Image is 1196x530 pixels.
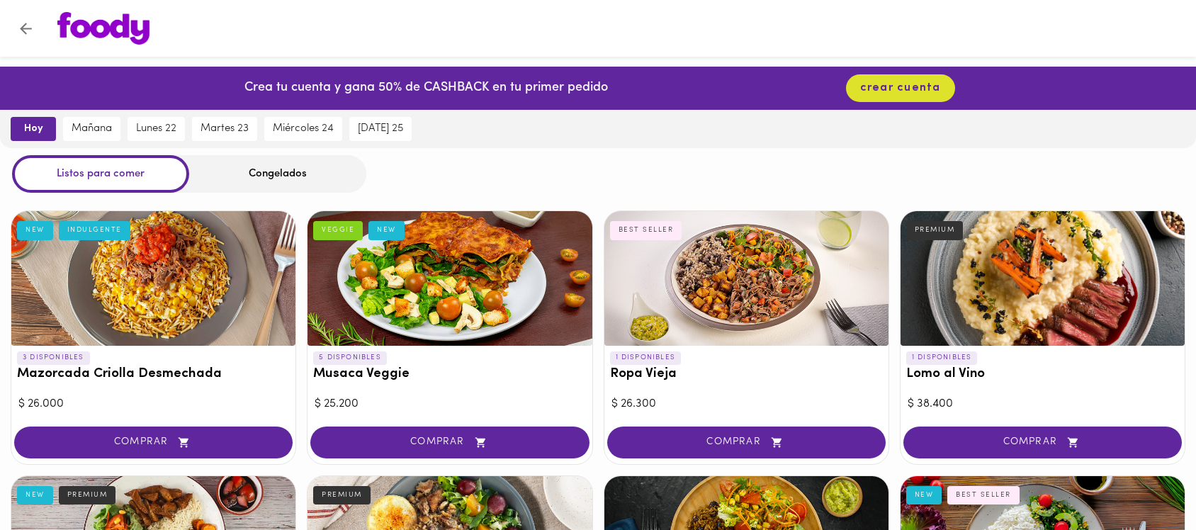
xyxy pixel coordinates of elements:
[358,123,403,135] span: [DATE] 25
[273,123,334,135] span: miércoles 24
[610,367,883,382] h3: Ropa Vieja
[906,486,942,504] div: NEW
[308,211,592,346] div: Musaca Veggie
[11,117,56,141] button: hoy
[189,155,366,193] div: Congelados
[192,117,257,141] button: martes 23
[610,351,682,364] p: 1 DISPONIBLES
[604,211,888,346] div: Ropa Vieja
[625,436,868,449] span: COMPRAR
[63,117,120,141] button: mañana
[368,221,405,239] div: NEW
[9,11,43,46] button: Volver
[14,427,293,458] button: COMPRAR
[17,221,53,239] div: NEW
[264,117,342,141] button: miércoles 24
[901,211,1185,346] div: Lomo al Vino
[59,221,130,239] div: INDULGENTE
[908,396,1178,412] div: $ 38.400
[11,211,295,346] div: Mazorcada Criolla Desmechada
[17,367,290,382] h3: Mazorcada Criolla Desmechada
[72,123,112,135] span: mañana
[313,486,371,504] div: PREMIUM
[12,155,189,193] div: Listos para comer
[313,221,363,239] div: VEGGIE
[611,396,881,412] div: $ 26.300
[906,367,1179,382] h3: Lomo al Vino
[21,123,46,135] span: hoy
[328,436,571,449] span: COMPRAR
[903,427,1182,458] button: COMPRAR
[17,351,90,364] p: 3 DISPONIBLES
[128,117,185,141] button: lunes 22
[1114,448,1182,516] iframe: Messagebird Livechat Widget
[607,427,886,458] button: COMPRAR
[921,436,1164,449] span: COMPRAR
[313,367,586,382] h3: Musaca Veggie
[846,74,955,102] button: crear cuenta
[906,351,978,364] p: 1 DISPONIBLES
[313,351,387,364] p: 5 DISPONIBLES
[32,436,275,449] span: COMPRAR
[18,396,288,412] div: $ 26.000
[947,486,1020,504] div: BEST SELLER
[57,12,149,45] img: logo.png
[906,221,964,239] div: PREMIUM
[349,117,412,141] button: [DATE] 25
[860,81,941,95] span: crear cuenta
[59,486,116,504] div: PREMIUM
[310,427,589,458] button: COMPRAR
[201,123,249,135] span: martes 23
[17,486,53,504] div: NEW
[244,79,608,98] p: Crea tu cuenta y gana 50% de CASHBACK en tu primer pedido
[136,123,176,135] span: lunes 22
[610,221,682,239] div: BEST SELLER
[315,396,585,412] div: $ 25.200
